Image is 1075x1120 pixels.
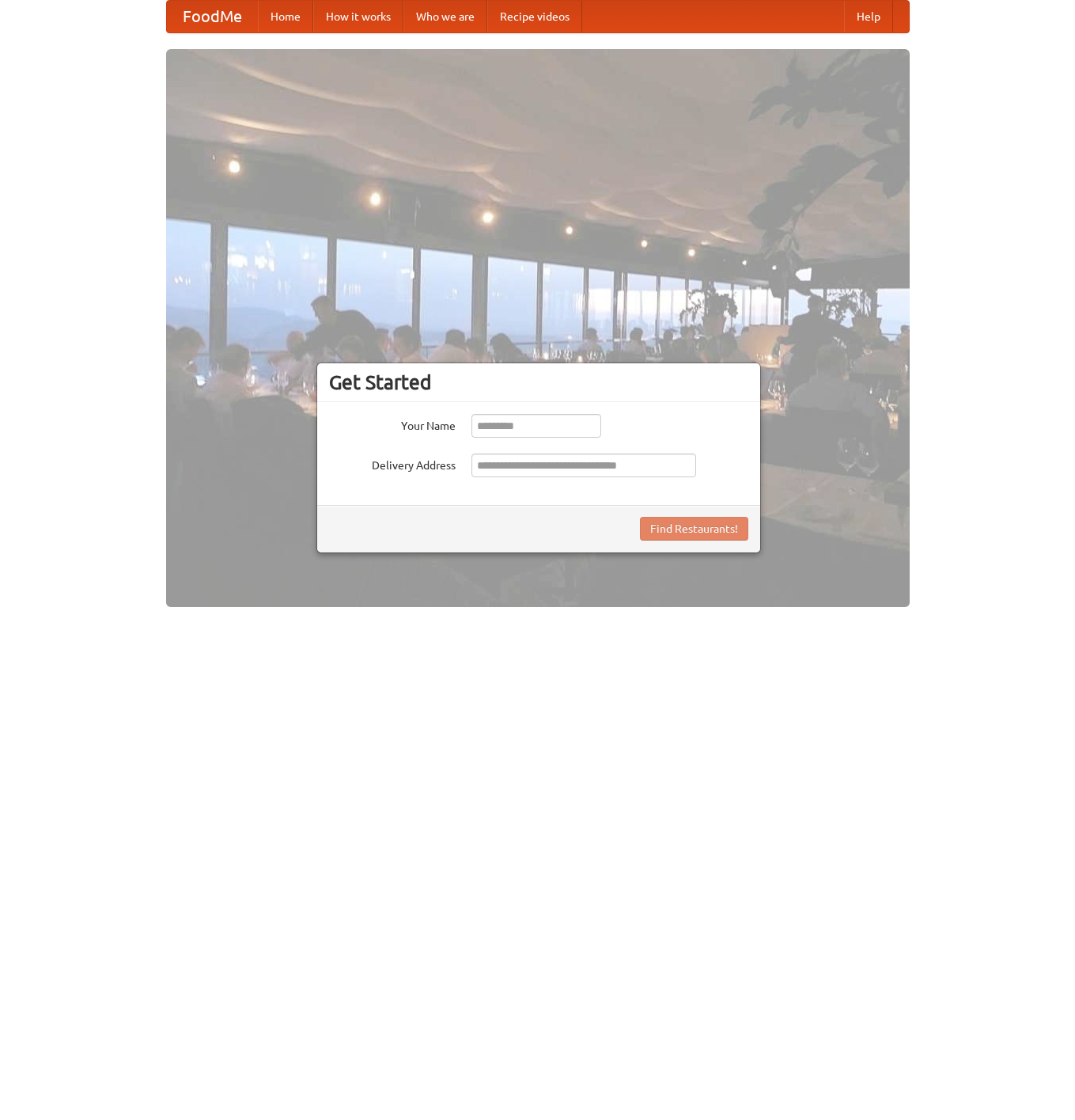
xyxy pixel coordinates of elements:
[167,1,258,32] a: FoodMe
[844,1,893,32] a: Help
[403,1,487,32] a: Who we are
[329,370,748,394] h3: Get Started
[329,414,456,434] label: Your Name
[313,1,403,32] a: How it works
[329,454,456,473] label: Delivery Address
[640,517,748,541] button: Find Restaurants!
[487,1,582,32] a: Recipe videos
[258,1,313,32] a: Home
